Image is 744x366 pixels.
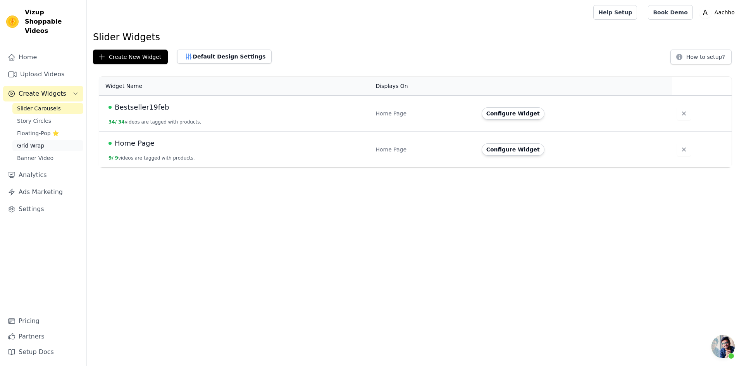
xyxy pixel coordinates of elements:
a: Home [3,50,83,65]
a: Settings [3,201,83,217]
a: Banner Video [12,153,83,163]
span: Slider Carousels [17,105,61,112]
button: A Aachho [699,5,738,19]
a: Book Demo [648,5,692,20]
span: 34 [118,119,125,125]
a: Help Setup [593,5,637,20]
h1: Slider Widgets [93,31,738,43]
a: Analytics [3,167,83,183]
span: Banner Video [17,154,53,162]
button: Delete widget [677,143,691,156]
a: Partners [3,329,83,344]
button: Create Widgets [3,86,83,101]
span: Live Published [108,106,112,109]
button: Create New Widget [93,50,168,64]
a: Floating-Pop ⭐ [12,128,83,139]
span: 34 / [108,119,117,125]
span: Story Circles [17,117,51,125]
a: Upload Videos [3,67,83,82]
a: Grid Wrap [12,140,83,151]
p: Aachho [711,5,738,19]
button: How to setup? [670,50,732,64]
th: Widget Name [99,77,371,96]
span: Floating-Pop ⭐ [17,129,59,137]
a: How to setup? [670,55,732,62]
a: Slider Carousels [12,103,83,114]
a: Setup Docs [3,344,83,360]
span: Vizup Shoppable Videos [25,8,80,36]
button: 34/ 34videos are tagged with products. [108,119,201,125]
a: Ads Marketing [3,184,83,200]
span: Live Published [108,142,112,145]
img: Vizup [6,15,19,28]
a: Story Circles [12,115,83,126]
span: Grid Wrap [17,142,44,149]
div: Home Page [375,146,472,153]
th: Displays On [371,77,477,96]
span: Bestseller19feb [115,102,169,113]
text: A [703,9,708,16]
button: Configure Widget [482,107,544,120]
span: 9 [115,155,118,161]
button: Delete widget [677,107,691,120]
span: Home Page [115,138,154,149]
div: Open chat [711,335,735,358]
button: Configure Widget [482,143,544,156]
button: Default Design Settings [177,50,272,64]
a: Pricing [3,313,83,329]
button: 9/ 9videos are tagged with products. [108,155,195,161]
div: Home Page [375,110,472,117]
span: 9 / [108,155,114,161]
span: Create Widgets [19,89,66,98]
